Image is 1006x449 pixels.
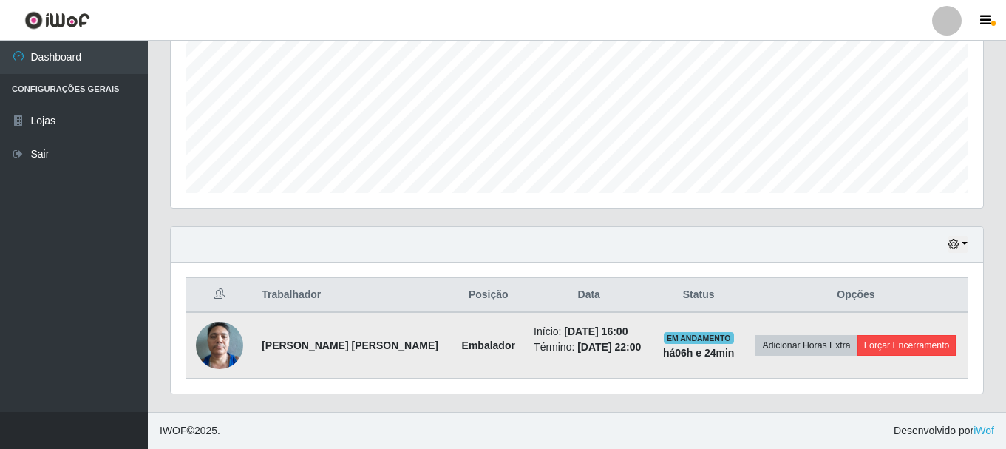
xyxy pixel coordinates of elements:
th: Opções [744,278,968,313]
th: Data [525,278,653,313]
a: iWof [973,425,994,436]
button: Adicionar Horas Extra [755,335,857,356]
strong: há 06 h e 24 min [663,347,735,359]
span: EM ANDAMENTO [664,332,734,344]
strong: Embalador [462,340,515,351]
time: [DATE] 16:00 [564,325,628,337]
th: Posição [452,278,525,313]
span: © 2025 . [160,423,220,439]
span: IWOF [160,425,187,436]
time: [DATE] 22:00 [577,341,641,353]
button: Forçar Encerramento [857,335,956,356]
li: Início: [534,324,644,340]
img: CoreUI Logo [24,11,90,30]
th: Status [653,278,744,313]
span: Desenvolvido por [894,423,994,439]
li: Término: [534,340,644,355]
strong: [PERSON_NAME] [PERSON_NAME] [262,340,438,351]
th: Trabalhador [253,278,452,313]
img: 1720641166740.jpeg [196,314,243,377]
